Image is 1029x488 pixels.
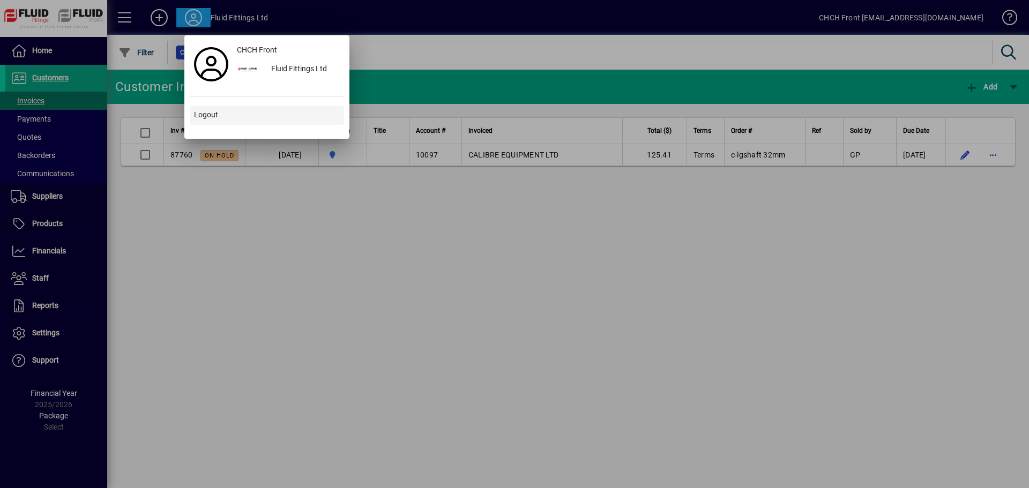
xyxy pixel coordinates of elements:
span: Logout [194,109,218,121]
button: Fluid Fittings Ltd [233,60,344,79]
div: Fluid Fittings Ltd [263,60,344,79]
a: CHCH Front [233,41,344,60]
button: Logout [190,106,344,125]
span: CHCH Front [237,44,277,56]
a: Profile [190,55,233,74]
